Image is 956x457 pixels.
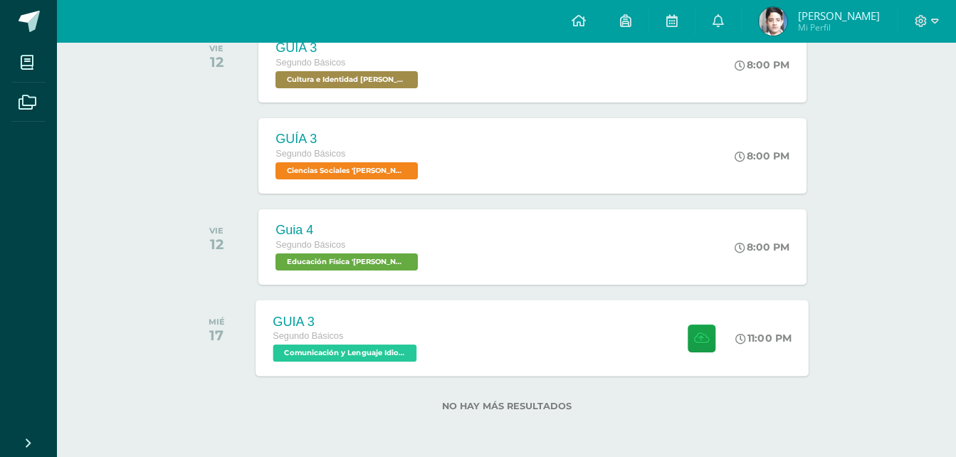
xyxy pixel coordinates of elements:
[798,21,880,33] span: Mi Perfil
[735,149,789,162] div: 8:00 PM
[759,7,787,36] img: 5cce2f6299e3c8c1027dd6ae6d57db19.png
[275,149,345,159] span: Segundo Básicos
[735,241,789,253] div: 8:00 PM
[798,9,880,23] span: [PERSON_NAME]
[209,53,224,70] div: 12
[209,317,225,327] div: MIÉ
[275,58,345,68] span: Segundo Básicos
[275,162,418,179] span: Ciencias Sociales 'Newton'
[275,41,421,56] div: GUÍA 3
[736,332,792,345] div: 11:00 PM
[209,226,224,236] div: VIE
[184,401,829,411] label: No hay más resultados
[209,43,224,53] div: VIE
[273,331,344,341] span: Segundo Básicos
[735,58,789,71] div: 8:00 PM
[275,240,345,250] span: Segundo Básicos
[275,132,421,147] div: GUÍA 3
[275,253,418,270] span: Educación Física 'Newton'
[273,314,421,329] div: GUIA 3
[275,223,421,238] div: Guia 4
[209,236,224,253] div: 12
[275,71,418,88] span: Cultura e Identidad Maya 'Newton'
[273,345,417,362] span: Comunicación y Lenguaje Idioma Extranjero 'Newton'
[209,327,225,344] div: 17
